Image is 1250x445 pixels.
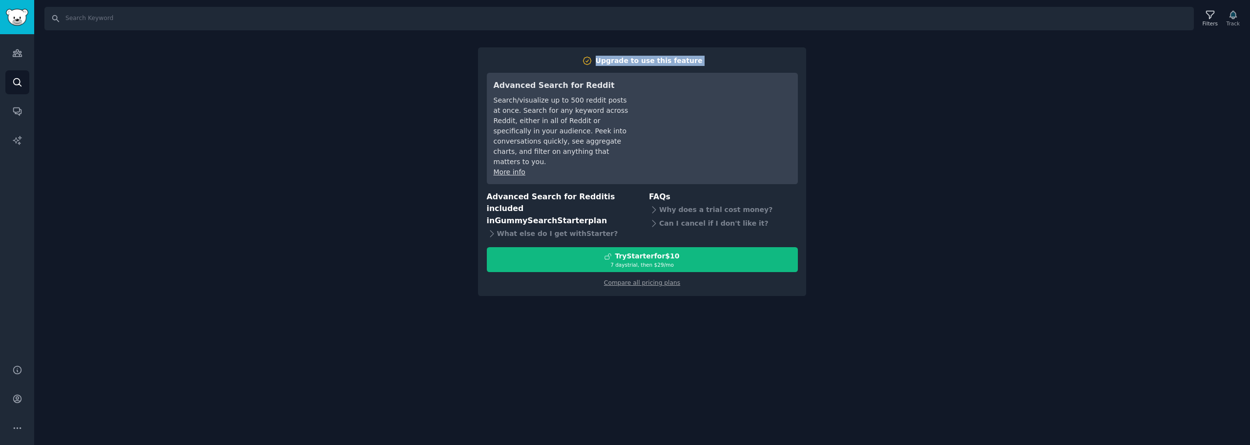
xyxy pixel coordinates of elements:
img: GummySearch logo [6,9,28,26]
div: Search/visualize up to 500 reddit posts at once. Search for any keyword across Reddit, either in ... [494,95,631,167]
span: GummySearch Starter [495,216,588,225]
div: Why does a trial cost money? [649,203,798,216]
h3: FAQs [649,191,798,203]
div: Upgrade to use this feature [596,56,703,66]
div: Try Starter for $10 [615,251,679,261]
h3: Advanced Search for Reddit is included in plan [487,191,636,227]
button: TryStarterfor$107 daystrial, then $29/mo [487,247,798,272]
div: What else do I get with Starter ? [487,227,636,240]
div: Filters [1203,20,1218,27]
a: Compare all pricing plans [604,279,680,286]
iframe: YouTube video player [645,80,791,153]
a: More info [494,168,525,176]
input: Search Keyword [44,7,1194,30]
div: 7 days trial, then $ 29 /mo [487,261,797,268]
h3: Advanced Search for Reddit [494,80,631,92]
div: Can I cancel if I don't like it? [649,216,798,230]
